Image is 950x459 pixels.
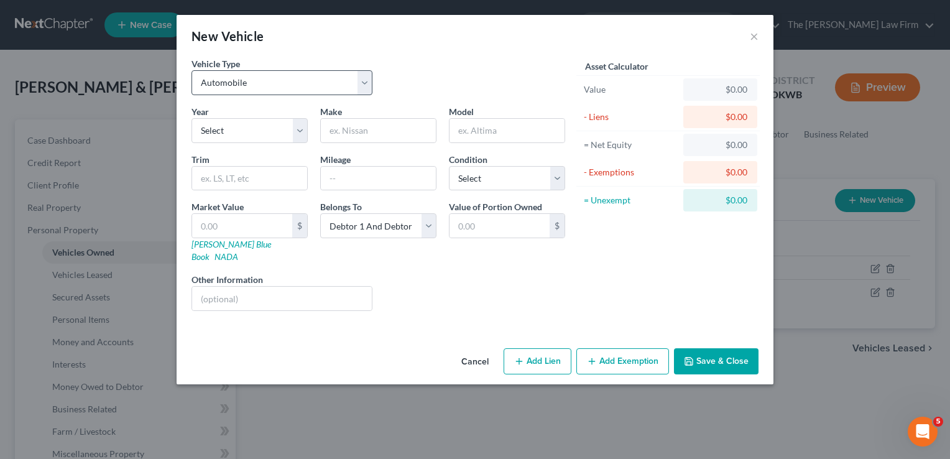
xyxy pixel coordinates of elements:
[584,139,678,151] div: = Net Equity
[192,287,372,310] input: (optional)
[576,348,669,374] button: Add Exemption
[320,202,362,212] span: Belongs To
[191,27,264,45] div: New Vehicle
[674,348,759,374] button: Save & Close
[451,350,499,374] button: Cancel
[584,194,678,206] div: = Unexempt
[450,119,565,142] input: ex. Altima
[191,153,210,166] label: Trim
[933,417,943,427] span: 5
[693,111,747,123] div: $0.00
[321,119,436,142] input: ex. Nissan
[292,214,307,238] div: $
[693,83,747,96] div: $0.00
[693,139,747,151] div: $0.00
[449,153,487,166] label: Condition
[191,273,263,286] label: Other Information
[584,111,678,123] div: - Liens
[504,348,571,374] button: Add Lien
[214,251,238,262] a: NADA
[191,200,244,213] label: Market Value
[585,60,648,73] label: Asset Calculator
[450,214,550,238] input: 0.00
[191,105,209,118] label: Year
[320,106,342,117] span: Make
[320,153,351,166] label: Mileage
[750,29,759,44] button: ×
[550,214,565,238] div: $
[192,167,307,190] input: ex. LS, LT, etc
[191,239,271,262] a: [PERSON_NAME] Blue Book
[584,166,678,178] div: - Exemptions
[191,57,240,70] label: Vehicle Type
[693,194,747,206] div: $0.00
[321,167,436,190] input: --
[908,417,938,447] iframe: Intercom live chat
[449,200,542,213] label: Value of Portion Owned
[192,214,292,238] input: 0.00
[449,105,474,118] label: Model
[693,166,747,178] div: $0.00
[584,83,678,96] div: Value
